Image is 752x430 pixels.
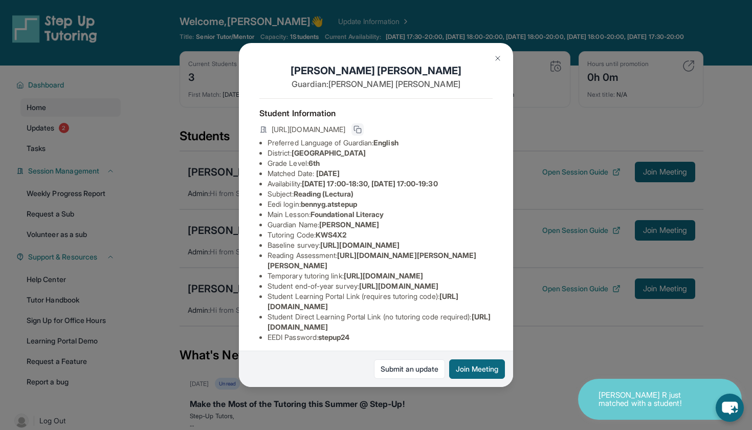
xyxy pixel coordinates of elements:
li: Guardian Name : [268,220,493,230]
a: Submit an update [374,359,445,379]
span: KWS4X2 [316,230,346,239]
li: Student Direct Learning Portal Link (no tutoring code required) : [268,312,493,332]
li: Tutoring Code : [268,230,493,240]
li: Student end-of-year survey : [268,281,493,291]
li: Matched Date: [268,168,493,179]
li: Main Lesson : [268,209,493,220]
p: Guardian: [PERSON_NAME] [PERSON_NAME] [259,78,493,90]
span: Foundational Literacy [311,210,384,219]
span: [URL][DOMAIN_NAME] [272,124,345,135]
span: [URL][DOMAIN_NAME] [344,271,423,280]
button: Copy link [351,123,364,136]
span: stepup24 [318,333,350,341]
span: [URL][DOMAIN_NAME] [320,241,400,249]
li: EEDI Password : [268,332,493,342]
span: [URL][DOMAIN_NAME][PERSON_NAME][PERSON_NAME] [268,251,477,270]
span: [GEOGRAPHIC_DATA] [292,148,366,157]
img: Close Icon [494,54,502,62]
span: 6th [308,159,320,167]
p: [PERSON_NAME] R just matched with a student! [599,391,701,408]
li: Temporary tutoring link : [268,271,493,281]
li: Preferred Language of Guardian: [268,138,493,148]
span: [URL][DOMAIN_NAME] [359,282,438,290]
span: [PERSON_NAME] [319,220,379,229]
button: chat-button [716,394,744,422]
span: Reading (Lectura) [294,189,353,198]
li: District: [268,148,493,158]
li: Baseline survey : [268,240,493,250]
li: Reading Assessment : [268,250,493,271]
h4: Student Information [259,107,493,119]
span: [DATE] 17:00-18:30, [DATE] 17:00-19:30 [302,179,438,188]
h1: [PERSON_NAME] [PERSON_NAME] [259,63,493,78]
span: [DATE] [316,169,340,178]
li: Subject : [268,189,493,199]
li: Availability: [268,179,493,189]
li: Eedi login : [268,199,493,209]
li: Grade Level: [268,158,493,168]
button: Join Meeting [449,359,505,379]
span: bennyg.atstepup [301,200,357,208]
span: English [373,138,399,147]
li: Student Learning Portal Link (requires tutoring code) : [268,291,493,312]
